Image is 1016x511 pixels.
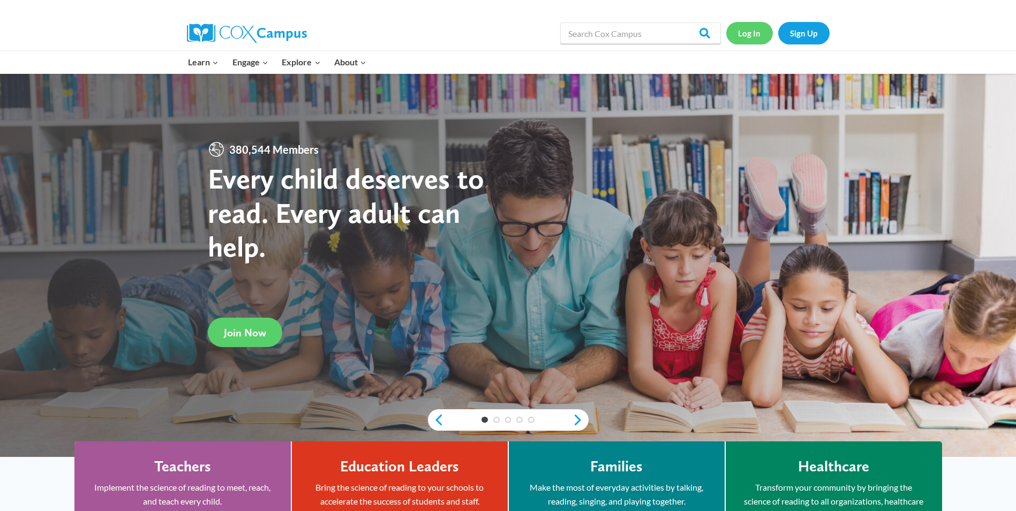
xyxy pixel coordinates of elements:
[327,51,373,73] button: Child menu of About
[726,22,830,44] nav: Secondary Navigation
[154,457,211,476] h4: Teachers
[91,480,275,508] p: Implement the science of reading to meet, reach, and teach every child.
[275,51,328,73] button: Child menu of Explore
[726,22,773,44] a: Log In
[505,417,511,423] a: 3
[516,417,523,423] a: 4
[208,161,484,264] strong: Every child deserves to read. Every adult can help.
[428,414,444,426] a: previous
[208,318,282,348] a: Join Now
[493,417,500,423] a: 2
[798,457,869,476] h4: Healthcare
[525,480,709,508] p: Make the most of everyday activities by talking, reading, singing, and playing together.
[340,457,459,476] h4: Education Leaders
[308,480,492,508] p: Bring the science of reading to your schools to accelerate the success of students and staff.
[182,51,373,73] nav: Primary Navigation
[560,22,721,44] input: Search Cox Campus
[528,417,535,423] a: 5
[225,51,275,73] button: Child menu of Engage
[182,51,226,73] button: Child menu of Learn
[187,24,307,43] img: Cox Campus
[428,409,589,431] div: content slider buttons
[573,414,589,426] a: next
[590,457,643,476] h4: Families
[481,417,488,423] a: 1
[224,326,266,339] span: Join Now
[225,141,323,158] span: 380,544 Members
[778,22,830,44] a: Sign Up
